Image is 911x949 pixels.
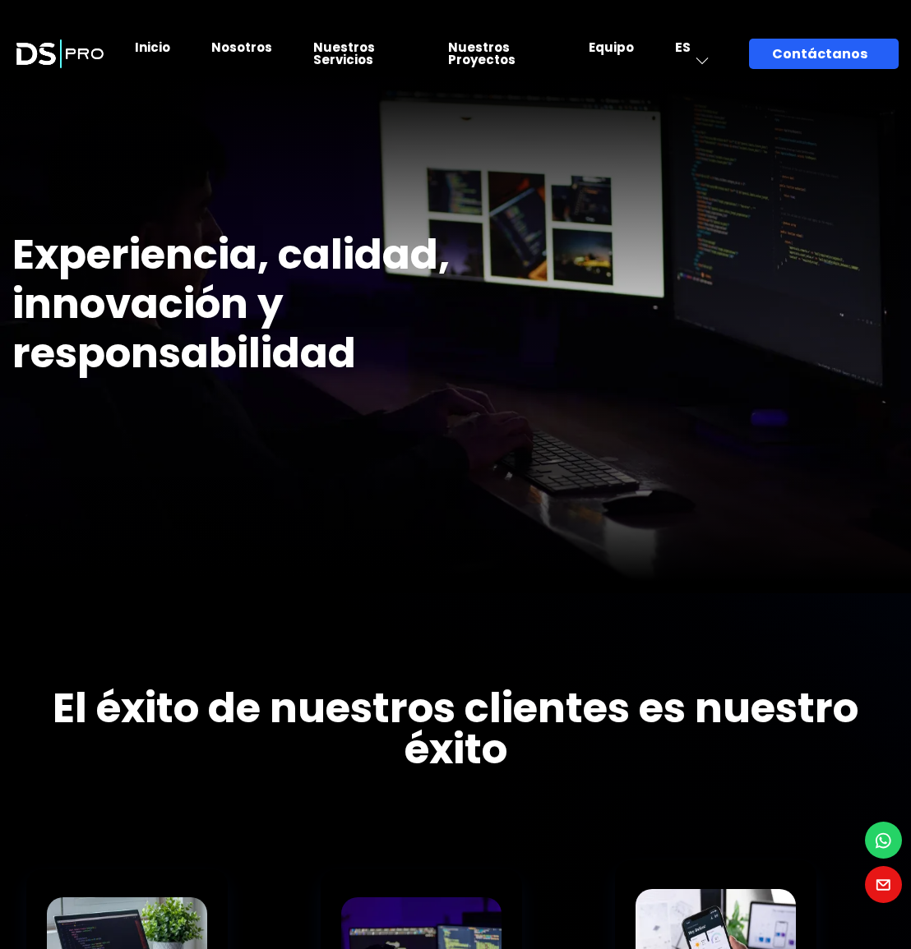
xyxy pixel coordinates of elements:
b: El éxito de nuestros clientes es nuestro éxito [53,679,858,778]
a: Equipo [589,39,634,56]
a: Contáctanos [749,39,899,69]
span: ES [675,38,691,57]
h1: Experiencia, calidad, innovación y responsabilidad [12,230,595,378]
img: Launch Logo [12,24,108,84]
a: Nuestros Proyectos [448,39,516,68]
a: Nosotros [211,39,272,56]
a: Nuestros Servicios [313,39,375,68]
a: Inicio [135,39,170,56]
